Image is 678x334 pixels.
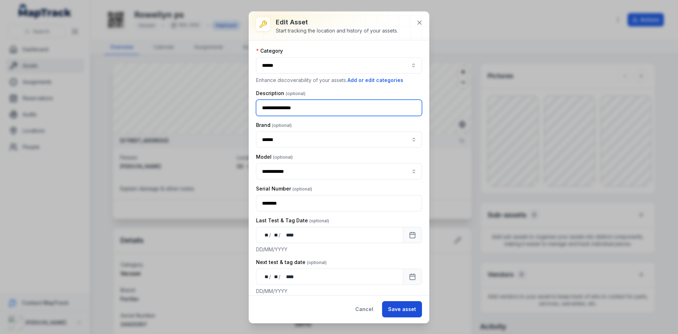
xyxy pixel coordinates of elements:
[347,76,404,84] button: Add or edit categories
[256,217,329,224] label: Last Test & Tag Date
[256,47,283,54] label: Category
[256,122,292,129] label: Brand
[272,273,279,280] div: month,
[256,259,327,266] label: Next test & tag date
[276,17,398,27] h3: Edit asset
[262,273,269,280] div: day,
[279,273,281,280] div: /
[269,273,272,280] div: /
[272,232,279,239] div: month,
[276,27,398,34] div: Start tracking the location and history of your assets.
[256,90,305,97] label: Description
[256,163,422,180] input: asset-edit:cf[ae11ba15-1579-4ecc-996c-910ebae4e155]-label
[256,153,293,160] label: Model
[256,246,422,253] p: DD/MM/YYYY
[281,232,295,239] div: year,
[279,232,281,239] div: /
[262,232,269,239] div: day,
[256,76,422,84] p: Enhance discoverability of your assets.
[281,273,295,280] div: year,
[256,131,422,148] input: asset-edit:cf[95398f92-8612-421e-aded-2a99c5a8da30]-label
[403,269,422,285] button: Calendar
[269,232,272,239] div: /
[382,301,422,317] button: Save asset
[349,301,379,317] button: Cancel
[403,227,422,243] button: Calendar
[256,288,422,295] p: DD/MM/YYYY
[256,185,312,192] label: Serial Number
